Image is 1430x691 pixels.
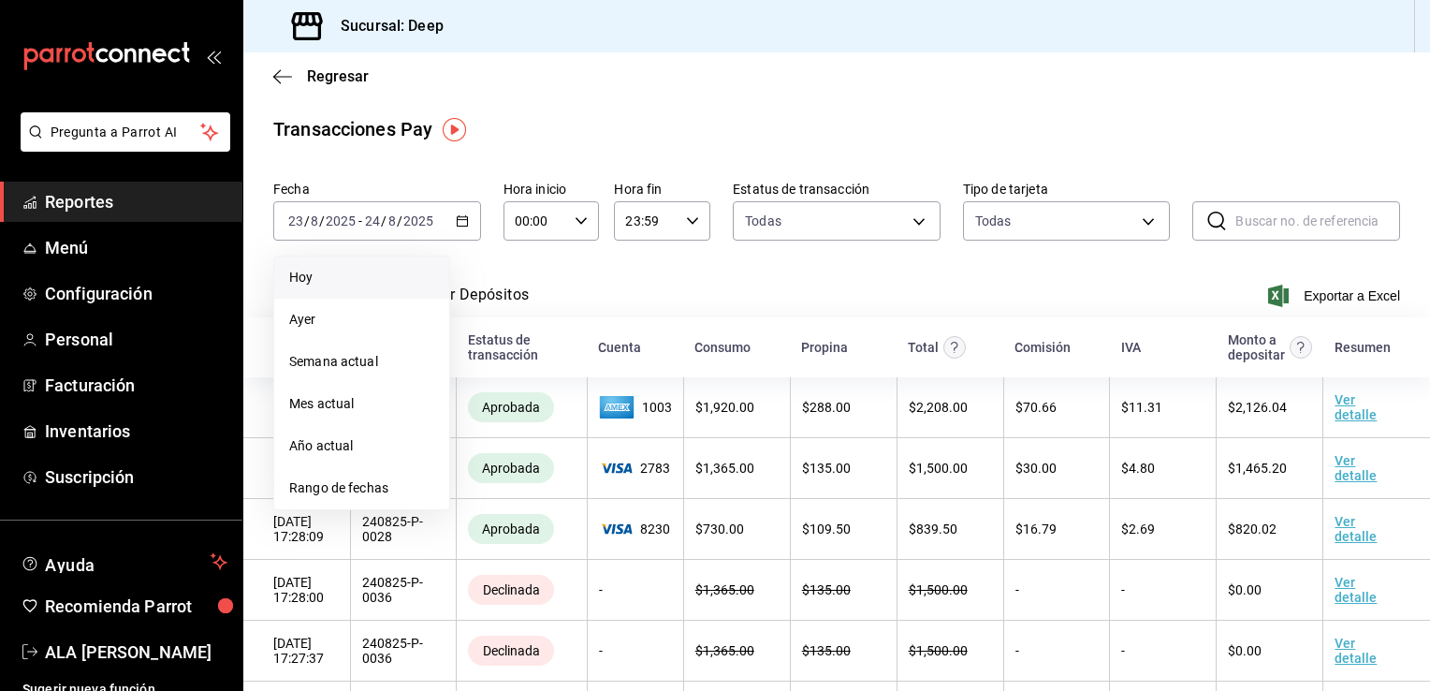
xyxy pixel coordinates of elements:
[387,213,397,228] input: --
[802,461,851,476] span: $ 135.00
[1015,522,1057,537] span: $ 16.79
[1110,621,1217,682] td: -
[310,213,319,228] input: --
[695,400,754,415] span: $ 1,920.00
[273,67,369,85] button: Regresar
[745,212,781,230] span: Todas
[45,373,227,398] span: Facturación
[801,340,848,355] div: Propina
[694,340,751,355] div: Consumo
[243,621,350,682] td: [DATE] 17:27:37
[468,332,576,362] div: Estatus de transacción
[45,419,227,444] span: Inventarios
[1235,202,1400,240] input: Buscar no. de referencia
[733,183,941,196] label: Estatus de transacción
[468,453,554,483] div: Transacciones cobradas de manera exitosa.
[1228,522,1277,537] span: $ 820.02
[468,575,554,605] div: Transacciones declinadas por el banco emisor. No se hace ningún cargo al tarjetahabiente ni al co...
[1335,514,1377,544] a: Ver detalle
[243,438,350,499] td: [DATE] 17:28:50
[45,281,227,306] span: Configuración
[468,636,554,666] div: Transacciones declinadas por el banco emisor. No se hace ningún cargo al tarjetahabiente ni al co...
[695,461,754,476] span: $ 1,365.00
[307,67,369,85] span: Regresar
[206,49,221,64] button: open_drawer_menu
[402,213,434,228] input: ----
[1217,560,1323,621] td: $0.00
[304,213,310,228] span: /
[587,621,683,682] td: -
[45,235,227,260] span: Menú
[695,522,744,537] span: $ 730.00
[503,183,600,196] label: Hora inicio
[358,213,362,228] span: -
[802,522,851,537] span: $ 109.50
[287,213,304,228] input: --
[1335,392,1377,422] a: Ver detalle
[243,499,350,560] td: [DATE] 17:28:09
[1121,340,1141,355] div: IVA
[273,115,432,143] div: Transacciones Pay
[695,643,754,658] span: $ 1,365.00
[1121,522,1155,537] span: $ 2.69
[443,118,466,141] img: Tooltip marker
[51,123,201,142] span: Pregunta a Parrot AI
[350,621,457,682] td: 240825-P-0036
[45,594,227,619] span: Recomienda Parrot
[474,522,547,537] span: Aprobada
[1335,636,1377,666] a: Ver detalle
[289,352,434,372] span: Semana actual
[319,213,325,228] span: /
[1335,453,1377,483] a: Ver detalle
[326,15,444,37] h3: Sucursal: Deep
[802,400,851,415] span: $ 288.00
[1110,560,1217,621] td: -
[21,112,230,152] button: Pregunta a Parrot AI
[1335,575,1377,605] a: Ver detalle
[943,336,966,359] svg: Este monto equivale al total pagado por el comensal antes de aplicar Comisión e IVA.
[350,499,457,560] td: 240825-P-0028
[598,340,641,355] div: Cuenta
[1121,400,1162,415] span: $ 11.31
[695,582,754,597] span: $ 1,365.00
[599,522,672,537] span: 8230
[475,643,547,658] span: Declinada
[909,522,957,537] span: $ 839.50
[599,461,672,476] span: 2783
[289,268,434,287] span: Hoy
[468,392,554,422] div: Transacciones cobradas de manera exitosa.
[1121,461,1155,476] span: $ 4.80
[474,400,547,415] span: Aprobada
[1014,340,1071,355] div: Comisión
[802,582,851,597] span: $ 135.00
[381,213,387,228] span: /
[1015,400,1057,415] span: $ 70.66
[587,560,683,621] td: -
[1272,285,1400,307] button: Exportar a Excel
[45,464,227,490] span: Suscripción
[273,183,481,196] label: Fecha
[364,213,381,228] input: --
[975,212,1012,230] div: Todas
[289,478,434,498] span: Rango de fechas
[243,377,350,438] td: [DATE] 17:32:34
[397,213,402,228] span: /
[475,582,547,597] span: Declinada
[1217,621,1323,682] td: $0.00
[13,136,230,155] a: Pregunta a Parrot AI
[474,461,547,476] span: Aprobada
[325,213,357,228] input: ----
[432,286,530,317] button: Ver Depósitos
[45,640,227,665] span: ALA [PERSON_NAME]
[45,189,227,214] span: Reportes
[289,436,434,456] span: Año actual
[963,183,1171,196] label: Tipo de tarjeta
[909,400,968,415] span: $ 2,208.00
[45,551,203,573] span: Ayuda
[1335,340,1391,355] div: Resumen
[350,560,457,621] td: 240825-P-0036
[614,183,710,196] label: Hora fin
[1015,461,1057,476] span: $ 30.00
